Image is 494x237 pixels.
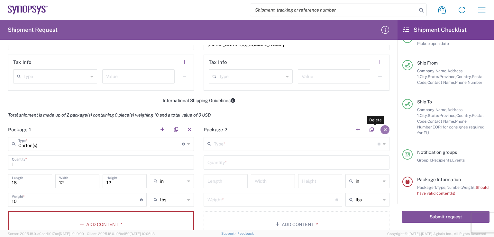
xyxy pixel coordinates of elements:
span: Recipients, [432,158,452,162]
span: Type, [437,185,446,190]
button: Submit request [402,211,489,223]
span: Country, [456,113,472,118]
span: [DATE] 10:10:00 [59,232,84,236]
span: Contact Name, [427,80,455,85]
span: Phone Number [455,80,482,85]
span: Server: 2025.18.0-a0edd1917ac [8,232,84,236]
span: City, [420,113,428,118]
a: Feedback [237,232,254,235]
span: Ship From [417,60,438,66]
input: Shipment, tracking or reference number [250,4,417,16]
span: Contact Name, [427,119,455,124]
h2: Package 1 [8,127,31,133]
div: International Shipping Guidelines [3,98,394,103]
a: Support [221,232,237,235]
em: Total shipment is made up of 2 package(s) containing 0 piece(s) weighing 10 and a total value of ... [3,112,215,118]
span: Company Name, [417,68,447,73]
h2: Tax Info [13,59,32,66]
span: Notification groups [417,150,457,155]
h2: Tax Info [209,59,227,66]
h2: Package 2 [204,127,227,133]
span: Events [452,158,465,162]
span: Client: 2025.18.0-198a450 [87,232,155,236]
span: Number, [446,185,462,190]
span: EORI for consignee required for EU [417,125,484,135]
span: Company Name, [417,107,447,112]
span: Weight, [462,185,476,190]
span: State/Province, [428,74,456,79]
h2: Shipment Checklist [403,26,467,34]
span: Group 1: [417,158,432,162]
span: Package Information [417,177,461,182]
h2: Shipment Request [8,26,58,34]
span: State/Province, [428,113,456,118]
span: Pickup open date [417,41,449,46]
span: [DATE] 10:06:13 [130,232,155,236]
span: Copyright © [DATE]-[DATE] Agistix Inc., All Rights Reserved [387,231,486,237]
span: Country, [456,74,472,79]
span: Ship To [417,99,432,104]
span: Package 1: [417,185,437,190]
span: City, [420,74,428,79]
